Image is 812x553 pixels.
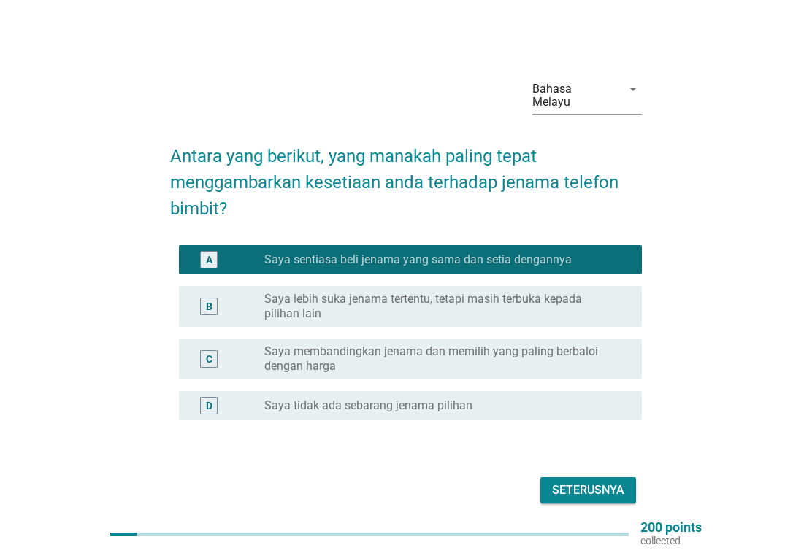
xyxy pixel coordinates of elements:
[552,482,624,499] div: Seterusnya
[540,477,636,503] button: Seterusnya
[170,128,641,222] h2: Antara yang berikut, yang manakah paling tepat menggambarkan kesetiaan anda terhadap jenama telef...
[206,299,212,314] div: B
[640,534,702,547] p: collected
[264,344,618,374] label: Saya membandingkan jenama dan memilih yang paling berbaloi dengan harga
[206,352,212,367] div: C
[624,80,642,98] i: arrow_drop_down
[532,82,613,109] div: Bahasa Melayu
[206,398,212,414] div: D
[264,252,572,267] label: Saya sentiasa beli jenama yang sama dan setia dengannya
[264,292,618,321] label: Saya lebih suka jenama tertentu, tetapi masih terbuka kepada pilihan lain
[264,398,472,413] label: Saya tidak ada sebarang jenama pilihan
[206,252,212,268] div: A
[640,521,702,534] p: 200 points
